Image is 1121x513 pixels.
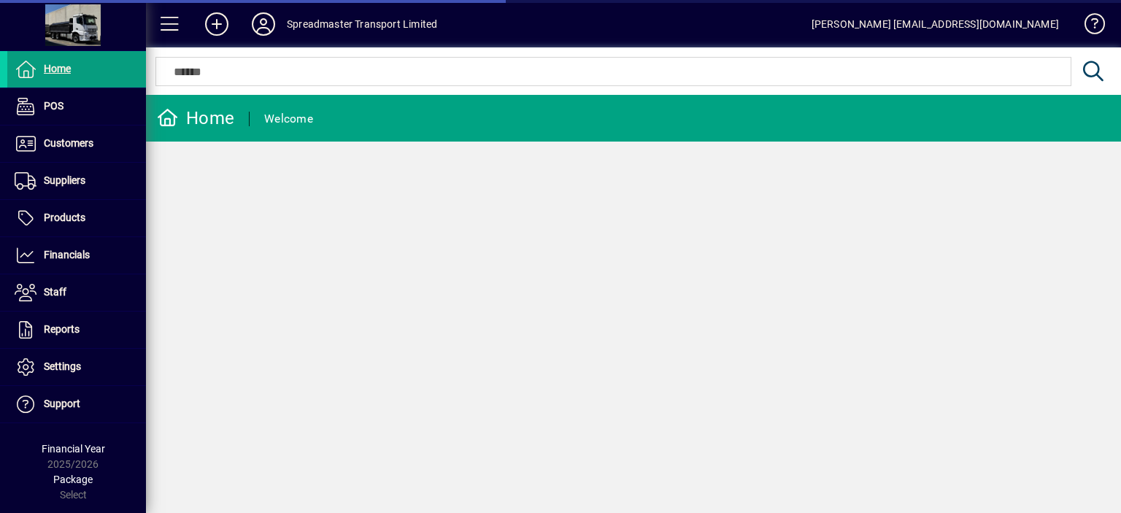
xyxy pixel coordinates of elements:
[42,443,105,455] span: Financial Year
[7,386,146,423] a: Support
[44,286,66,298] span: Staff
[44,63,71,74] span: Home
[7,163,146,199] a: Suppliers
[7,274,146,311] a: Staff
[7,349,146,385] a: Settings
[44,398,80,409] span: Support
[812,12,1059,36] div: [PERSON_NAME] [EMAIL_ADDRESS][DOMAIN_NAME]
[287,12,437,36] div: Spreadmaster Transport Limited
[7,237,146,274] a: Financials
[7,312,146,348] a: Reports
[53,474,93,485] span: Package
[44,174,85,186] span: Suppliers
[7,126,146,162] a: Customers
[7,200,146,236] a: Products
[44,360,81,372] span: Settings
[264,107,313,131] div: Welcome
[1074,3,1103,50] a: Knowledge Base
[44,212,85,223] span: Products
[157,107,234,130] div: Home
[44,323,80,335] span: Reports
[44,249,90,261] span: Financials
[193,11,240,37] button: Add
[44,137,93,149] span: Customers
[44,100,63,112] span: POS
[7,88,146,125] a: POS
[240,11,287,37] button: Profile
